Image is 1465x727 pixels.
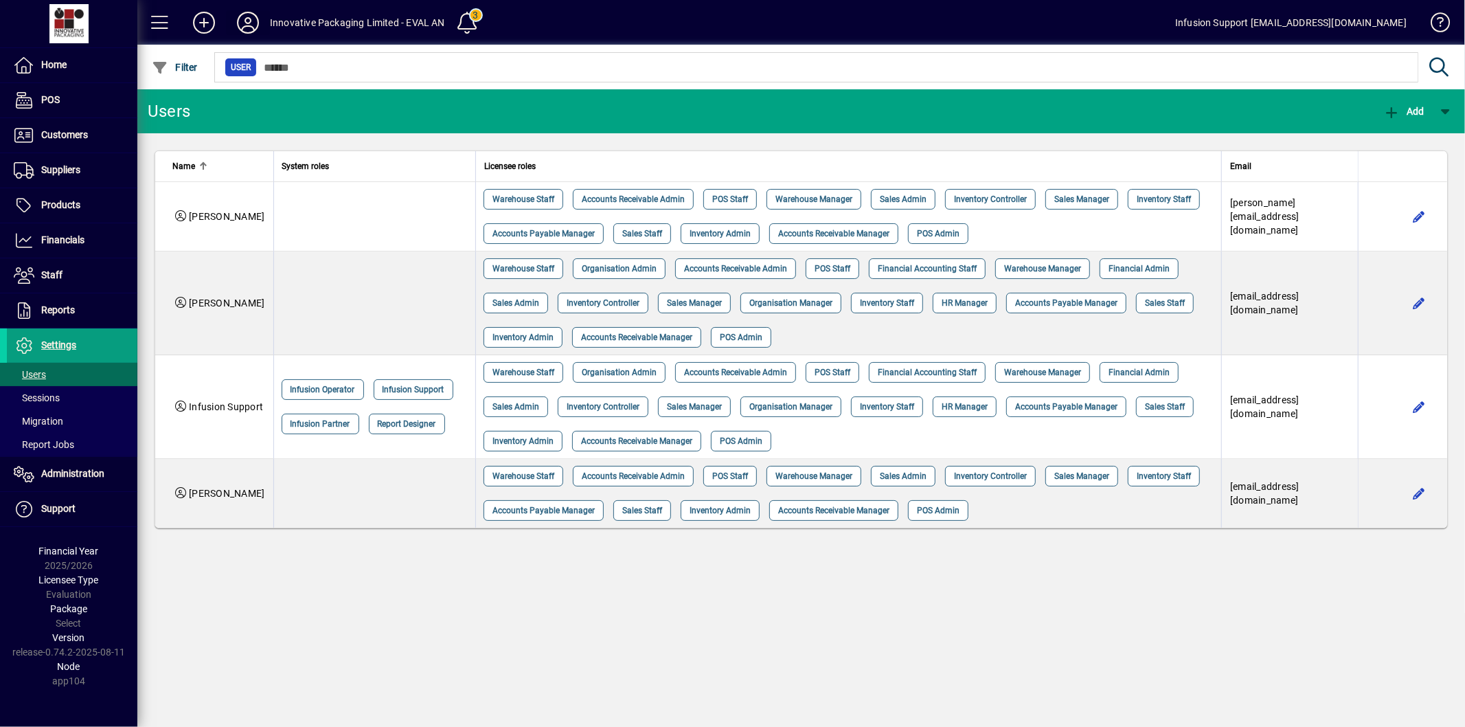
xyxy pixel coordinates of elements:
span: Inventory Admin [492,331,554,344]
span: [PERSON_NAME] [189,298,264,309]
button: Profile [226,10,270,35]
span: Organisation Manager [749,296,832,310]
a: POS [7,83,137,118]
span: Warehouse Staff [492,366,554,379]
span: Report Jobs [14,439,74,450]
a: Products [7,188,137,223]
span: Infusion Partner [291,417,350,431]
span: Inventory Staff [1137,192,1191,206]
span: Filter [152,62,198,73]
a: Financials [7,223,137,258]
span: Warehouse Manager [1004,366,1081,379]
span: Products [41,199,80,210]
span: [PERSON_NAME] [189,488,264,499]
a: Migration [7,410,137,433]
a: Knowledge Base [1420,3,1448,47]
span: Migration [14,416,63,427]
button: Add [1380,99,1428,124]
span: Infusion Support [383,383,444,396]
a: Report Jobs [7,433,137,456]
span: Infusion Operator [291,383,355,396]
span: Sales Admin [492,400,539,414]
span: Financial Accounting Staff [878,262,977,276]
span: Accounts Payable Manager [492,504,595,517]
div: Name [172,159,265,174]
button: Edit [1408,205,1430,227]
span: Settings [41,339,76,350]
span: Sales Staff [622,227,662,241]
span: Warehouse Staff [492,469,554,483]
span: POS Staff [815,366,850,379]
span: Home [41,59,67,70]
a: Home [7,48,137,82]
span: Accounts Receivable Manager [778,227,889,241]
div: Users [148,100,206,122]
span: Inventory Admin [492,434,554,448]
span: System roles [282,159,330,174]
span: POS Staff [712,192,748,206]
span: POS [41,94,60,105]
span: [PERSON_NAME] [189,211,264,222]
span: Inventory Staff [1137,469,1191,483]
span: Warehouse Manager [1004,262,1081,276]
span: Report Designer [378,417,436,431]
span: Sales Admin [492,296,539,310]
span: Accounts Payable Manager [1015,400,1117,414]
span: Inventory Controller [567,400,639,414]
span: [PERSON_NAME][EMAIL_ADDRESS][DOMAIN_NAME] [1230,197,1299,236]
span: Staff [41,269,63,280]
span: Name [172,159,195,174]
span: Inventory Staff [860,400,914,414]
span: Sales Staff [1145,296,1185,310]
span: POS Admin [917,227,959,241]
span: [EMAIL_ADDRESS][DOMAIN_NAME] [1230,481,1299,506]
span: Accounts Receivable Admin [582,469,685,483]
span: Sales Staff [622,504,662,517]
span: Administration [41,468,104,479]
span: Inventory Admin [690,504,751,517]
span: Sales Manager [667,296,722,310]
span: Licensee Type [39,574,99,585]
span: Accounts Receivable Manager [778,504,889,517]
span: Inventory Controller [954,469,1027,483]
a: Users [7,363,137,386]
span: Accounts Payable Manager [492,227,595,241]
span: Financials [41,234,84,245]
button: Edit [1408,396,1430,418]
span: Accounts Receivable Admin [684,262,787,276]
span: POS Staff [712,469,748,483]
button: Add [182,10,226,35]
span: Version [53,632,85,643]
span: Accounts Receivable Admin [684,366,787,379]
span: Warehouse Staff [492,262,554,276]
span: Financial Admin [1109,262,1170,276]
a: Customers [7,118,137,153]
a: Staff [7,258,137,293]
span: HR Manager [942,400,988,414]
span: Warehouse Staff [492,192,554,206]
button: Filter [148,55,201,80]
span: POS Staff [815,262,850,276]
span: Email [1230,159,1251,174]
div: Infusion Support [EMAIL_ADDRESS][DOMAIN_NAME] [1175,12,1407,34]
span: Organisation Admin [582,366,657,379]
span: Organisation Admin [582,262,657,276]
span: Sales Admin [880,192,927,206]
span: Sales Admin [880,469,927,483]
span: Inventory Admin [690,227,751,241]
span: [EMAIL_ADDRESS][DOMAIN_NAME] [1230,394,1299,419]
span: POS Admin [720,331,762,344]
span: Financial Year [39,546,99,557]
span: POS Admin [917,504,959,517]
a: Administration [7,457,137,491]
span: Infusion Support [189,401,263,412]
span: [EMAIL_ADDRESS][DOMAIN_NAME] [1230,291,1299,315]
a: Reports [7,293,137,328]
span: Licensee roles [484,159,536,174]
span: Sessions [14,392,60,403]
span: Sales Staff [1145,400,1185,414]
span: Warehouse Manager [775,469,852,483]
span: Sales Manager [667,400,722,414]
span: Sales Manager [1054,192,1109,206]
span: Accounts Payable Manager [1015,296,1117,310]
